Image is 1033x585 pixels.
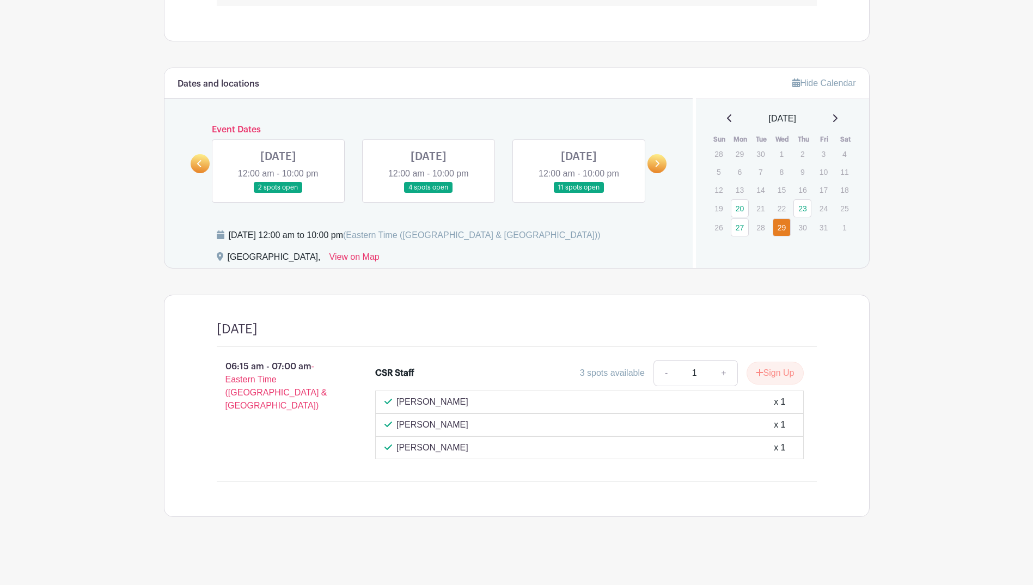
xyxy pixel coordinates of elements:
th: Tue [751,134,772,145]
p: 16 [793,181,811,198]
h6: Dates and locations [178,79,259,89]
p: 19 [710,200,728,217]
th: Mon [730,134,751,145]
th: Wed [772,134,793,145]
div: [GEOGRAPHIC_DATA], [228,251,321,268]
p: 17 [815,181,833,198]
p: 9 [793,163,811,180]
p: 10 [815,163,833,180]
p: 31 [815,219,833,236]
div: CSR Staff [375,367,414,380]
p: 6 [731,163,749,180]
a: Hide Calendar [792,78,855,88]
p: 22 [773,200,791,217]
p: 11 [835,163,853,180]
a: 27 [731,218,749,236]
p: 24 [815,200,833,217]
a: 29 [773,218,791,236]
div: [DATE] 12:00 am to 10:00 pm [229,229,601,242]
h6: Event Dates [210,125,648,135]
th: Thu [793,134,814,145]
p: 5 [710,163,728,180]
h4: [DATE] [217,321,258,337]
a: + [710,360,737,386]
p: [PERSON_NAME] [396,441,468,454]
span: - Eastern Time ([GEOGRAPHIC_DATA] & [GEOGRAPHIC_DATA]) [225,362,327,410]
p: 1 [835,219,853,236]
p: 06:15 am - 07:00 am [199,356,358,417]
div: x 1 [774,441,785,454]
p: 28 [710,145,728,162]
p: [PERSON_NAME] [396,418,468,431]
button: Sign Up [747,362,804,385]
p: 18 [835,181,853,198]
div: x 1 [774,395,785,409]
p: 15 [773,181,791,198]
p: 14 [751,181,769,198]
div: x 1 [774,418,785,431]
a: 23 [793,199,811,217]
span: (Eastern Time ([GEOGRAPHIC_DATA] & [GEOGRAPHIC_DATA])) [343,230,601,240]
div: 3 spots available [580,367,645,380]
p: 8 [773,163,791,180]
p: 21 [751,200,769,217]
th: Fri [814,134,835,145]
th: Sat [835,134,856,145]
p: [PERSON_NAME] [396,395,468,409]
a: 20 [731,199,749,217]
p: 29 [731,145,749,162]
p: 2 [793,145,811,162]
a: View on Map [329,251,380,268]
p: 13 [731,181,749,198]
p: 30 [751,145,769,162]
p: 12 [710,181,728,198]
p: 28 [751,219,769,236]
p: 25 [835,200,853,217]
span: [DATE] [769,112,796,125]
p: 3 [815,145,833,162]
p: 4 [835,145,853,162]
a: - [653,360,679,386]
p: 1 [773,145,791,162]
p: 30 [793,219,811,236]
p: 7 [751,163,769,180]
p: 26 [710,219,728,236]
th: Sun [709,134,730,145]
